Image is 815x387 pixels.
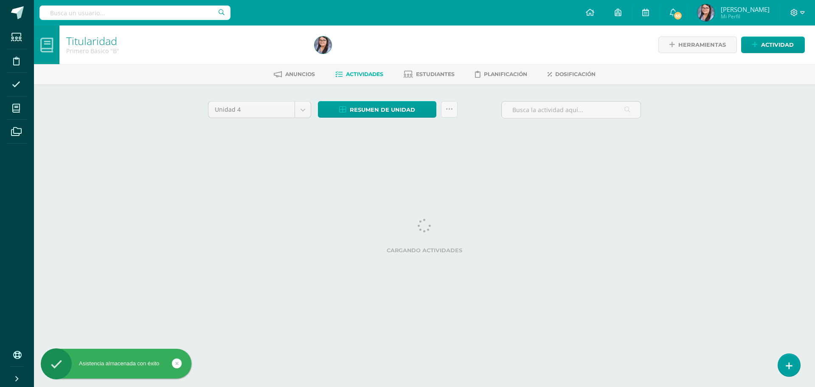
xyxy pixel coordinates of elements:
a: Herramientas [658,37,737,53]
span: Unidad 4 [215,102,288,118]
span: 65 [673,11,683,20]
img: 3701f0f65ae97d53f8a63a338b37df93.png [315,37,332,54]
span: Resumen de unidad [350,102,415,118]
span: [PERSON_NAME] [721,5,770,14]
input: Busca un usuario... [39,6,230,20]
span: Actividad [761,37,794,53]
span: Planificación [484,71,527,77]
a: Actividades [335,68,383,81]
a: Estudiantes [404,68,455,81]
span: Dosificación [555,71,596,77]
a: Planificación [475,68,527,81]
a: Resumen de unidad [318,101,436,118]
span: Actividades [346,71,383,77]
div: Primero Básico 'B' [66,47,304,55]
img: 3701f0f65ae97d53f8a63a338b37df93.png [697,4,714,21]
a: Titularidad [66,34,117,48]
span: Herramientas [678,37,726,53]
label: Cargando actividades [208,247,641,254]
a: Dosificación [548,68,596,81]
input: Busca la actividad aquí... [502,102,641,118]
span: Anuncios [285,71,315,77]
a: Unidad 4 [208,102,311,118]
a: Anuncios [274,68,315,81]
span: Estudiantes [416,71,455,77]
h1: Titularidad [66,35,304,47]
div: Asistencia almacenada con éxito [41,360,191,367]
span: Mi Perfil [721,13,770,20]
a: Actividad [741,37,805,53]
